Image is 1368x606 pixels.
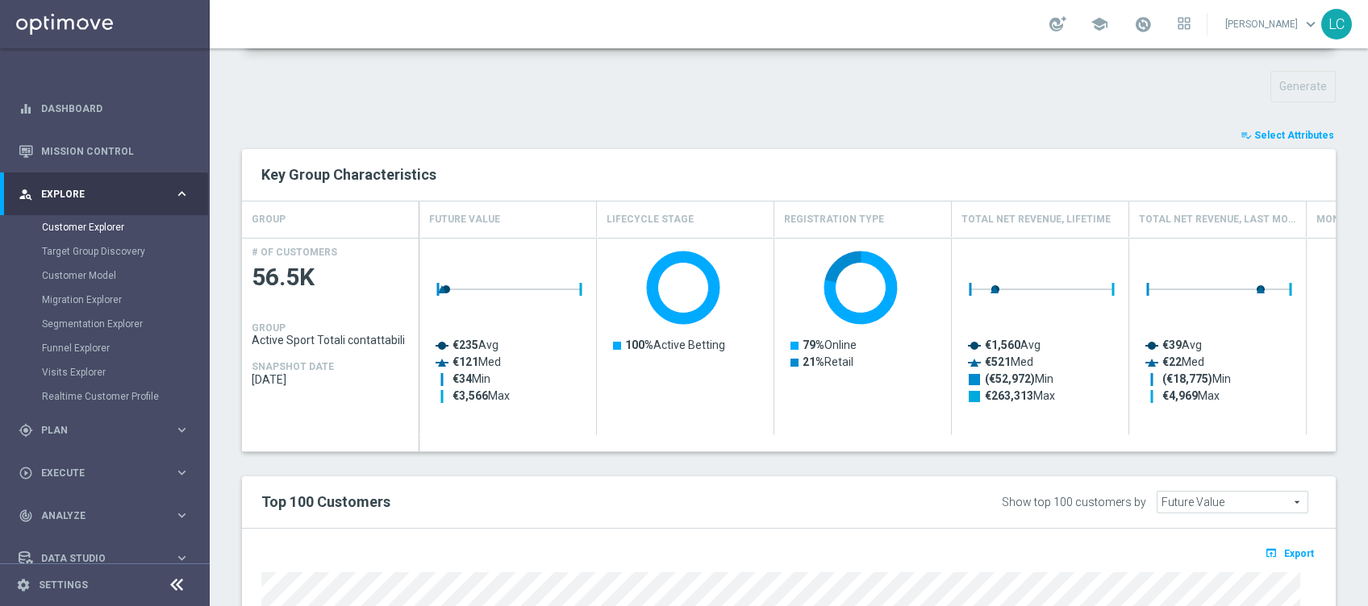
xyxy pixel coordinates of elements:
[252,262,410,293] span: 56.5K
[453,389,488,402] tspan: €3,566
[429,205,500,234] h4: Future Value
[625,338,653,351] tspan: 100%
[42,318,168,330] a: Segmentation Explorer
[1162,372,1212,386] tspan: (€18,775)
[18,188,190,201] button: person_search Explore keyboard_arrow_right
[19,102,33,116] i: equalizer
[16,578,31,592] i: settings
[803,338,857,351] text: Online
[1321,9,1352,39] div: LC
[252,247,337,258] h4: # OF CUSTOMERS
[18,467,190,479] button: play_circle_outline Execute keyboard_arrow_right
[42,288,208,312] div: Migration Explorer
[41,511,174,521] span: Analyze
[41,425,174,435] span: Plan
[453,338,478,351] tspan: €235
[261,492,866,512] h2: Top 100 Customers
[174,465,190,480] i: keyboard_arrow_right
[1162,338,1182,351] tspan: €39
[453,355,501,368] text: Med
[1270,71,1336,102] button: Generate
[42,293,168,306] a: Migration Explorer
[174,422,190,438] i: keyboard_arrow_right
[1091,15,1108,33] span: school
[19,187,174,201] div: Explore
[42,269,168,282] a: Customer Model
[41,189,174,199] span: Explore
[985,355,1033,368] text: Med
[453,389,510,402] text: Max
[174,550,190,566] i: keyboard_arrow_right
[252,373,410,386] span: 2025-08-31
[19,466,33,480] i: play_circle_outline
[18,424,190,437] button: gps_fixed Plan keyboard_arrow_right
[453,355,478,368] tspan: €121
[1262,542,1316,563] button: open_in_browser Export
[1265,546,1282,559] i: open_in_browser
[1284,548,1314,559] span: Export
[18,102,190,115] button: equalizer Dashboard
[174,186,190,201] i: keyboard_arrow_right
[261,165,1316,185] h2: Key Group Characteristics
[42,360,208,384] div: Visits Explorer
[19,87,190,130] div: Dashboard
[19,508,33,523] i: track_changes
[252,334,410,347] span: Active Sport Totali contattabili
[42,390,168,403] a: Realtime Customer Profile
[985,389,1055,402] text: Max
[42,336,208,360] div: Funnel Explorer
[784,205,884,234] h4: Registration Type
[42,312,208,336] div: Segmentation Explorer
[252,205,286,234] h4: GROUP
[1139,205,1296,234] h4: Total Net Revenue, Last Month
[453,372,473,385] tspan: €34
[985,355,1011,368] tspan: €521
[985,372,1053,386] text: Min
[985,338,1020,351] tspan: €1,560
[803,355,824,368] tspan: 21%
[41,554,174,563] span: Data Studio
[1162,389,1198,402] tspan: €4,969
[1224,12,1321,36] a: [PERSON_NAME]keyboard_arrow_down
[42,245,168,258] a: Target Group Discovery
[985,372,1035,386] tspan: (€52,972)
[174,508,190,523] i: keyboard_arrow_right
[18,145,190,158] button: Mission Control
[41,468,174,478] span: Execute
[453,338,498,351] text: Avg
[803,355,853,368] text: Retail
[985,338,1041,351] text: Avg
[1241,130,1252,141] i: playlist_add_check
[18,552,190,565] button: Data Studio keyboard_arrow_right
[42,384,208,409] div: Realtime Customer Profile
[1302,15,1320,33] span: keyboard_arrow_down
[453,372,490,385] text: Min
[39,580,88,590] a: Settings
[19,423,33,438] i: gps_fixed
[18,509,190,522] button: track_changes Analyze keyboard_arrow_right
[1254,130,1334,141] span: Select Attributes
[985,389,1033,402] tspan: €263,313
[42,221,168,234] a: Customer Explorer
[1162,338,1202,351] text: Avg
[19,508,174,523] div: Analyze
[42,366,168,379] a: Visits Explorer
[19,466,174,480] div: Execute
[42,239,208,264] div: Target Group Discovery
[19,423,174,438] div: Plan
[19,187,33,201] i: person_search
[42,264,208,288] div: Customer Model
[41,87,190,130] a: Dashboard
[19,551,174,566] div: Data Studio
[1162,389,1220,402] text: Max
[1239,127,1336,144] button: playlist_add_check Select Attributes
[252,322,286,334] h4: GROUP
[41,130,190,172] a: Mission Control
[961,205,1111,234] h4: Total Net Revenue, Lifetime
